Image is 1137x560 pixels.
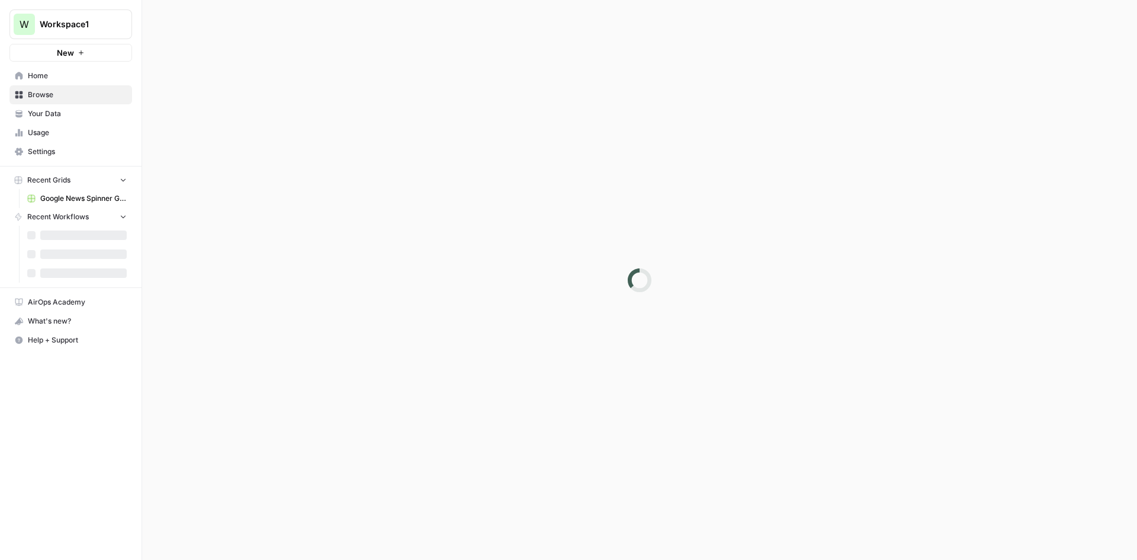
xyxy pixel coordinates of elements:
span: Browse [28,89,127,100]
a: Home [9,66,132,85]
span: Home [28,71,127,81]
span: Usage [28,127,127,138]
span: W [20,17,29,31]
span: Help + Support [28,335,127,345]
span: Recent Workflows [27,212,89,222]
button: Recent Grids [9,171,132,189]
a: Settings [9,142,132,161]
a: AirOps Academy [9,293,132,312]
span: Recent Grids [27,175,70,185]
span: Settings [28,146,127,157]
span: AirOps Academy [28,297,127,308]
div: What's new? [10,312,131,330]
span: Workspace1 [40,18,111,30]
a: Google News Spinner Grid [22,189,132,208]
span: Your Data [28,108,127,119]
a: Browse [9,85,132,104]
button: New [9,44,132,62]
a: Usage [9,123,132,142]
span: New [57,47,74,59]
button: Help + Support [9,331,132,350]
button: What's new? [9,312,132,331]
span: Google News Spinner Grid [40,193,127,204]
button: Recent Workflows [9,208,132,226]
button: Workspace: Workspace1 [9,9,132,39]
a: Your Data [9,104,132,123]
